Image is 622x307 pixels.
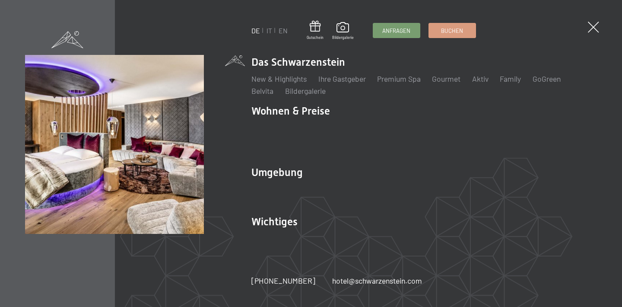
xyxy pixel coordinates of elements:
[373,23,420,38] a: Anfragen
[377,74,421,83] a: Premium Spa
[332,22,354,40] a: Bildergalerie
[332,35,354,40] span: Bildergalerie
[285,86,326,96] a: Bildergalerie
[307,35,324,40] span: Gutschein
[441,27,463,35] span: Buchen
[533,74,561,83] a: GoGreen
[429,23,476,38] a: Buchen
[251,26,260,35] a: DE
[267,26,272,35] a: IT
[279,26,288,35] a: EN
[307,21,324,40] a: Gutschein
[318,74,366,83] a: Ihre Gastgeber
[500,74,521,83] a: Family
[251,276,315,285] span: [PHONE_NUMBER]
[382,27,410,35] span: Anfragen
[472,74,489,83] a: Aktiv
[332,275,422,286] a: hotel@schwarzenstein.com
[432,74,460,83] a: Gourmet
[251,74,307,83] a: New & Highlights
[251,86,273,96] a: Belvita
[251,275,315,286] a: [PHONE_NUMBER]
